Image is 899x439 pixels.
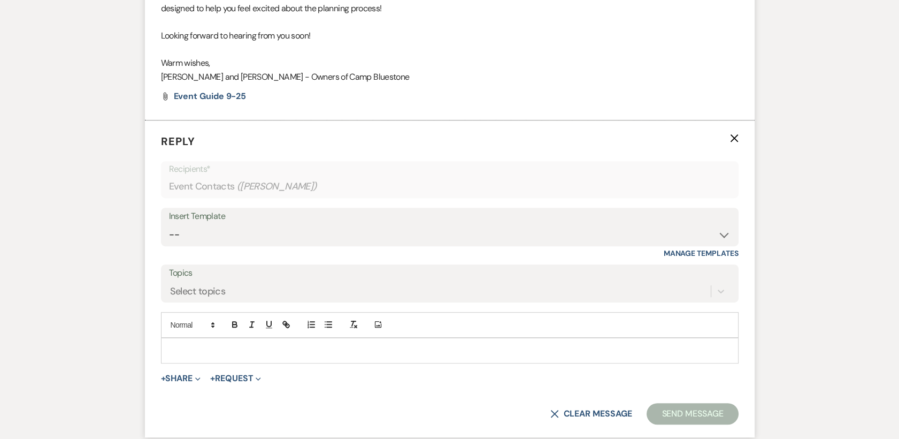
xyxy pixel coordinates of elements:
span: ( [PERSON_NAME] ) [237,179,317,194]
p: Warm wishes, [161,56,739,70]
p: Looking forward to hearing from you soon! [161,29,739,43]
span: + [161,374,166,383]
label: Topics [169,266,731,281]
button: Send Message [647,403,738,425]
p: Recipients* [169,162,731,176]
a: Event Guide 9-25 [174,92,247,101]
div: Insert Template [169,209,731,224]
a: Manage Templates [664,248,739,258]
p: [PERSON_NAME] and [PERSON_NAME] - Owners of Camp Bluestone [161,70,739,84]
span: + [210,374,215,383]
span: Event Guide 9-25 [174,90,247,102]
button: Clear message [550,410,632,418]
span: Reply [161,134,195,148]
div: Select topics [170,284,226,298]
button: Share [161,374,201,383]
div: Event Contacts [169,176,731,197]
button: Request [210,374,261,383]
